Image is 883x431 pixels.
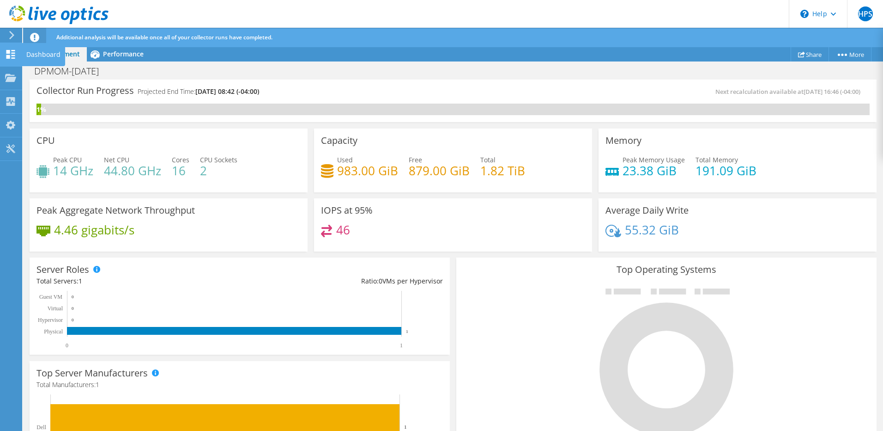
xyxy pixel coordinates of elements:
h3: Server Roles [36,265,89,275]
h3: Capacity [321,135,357,146]
span: HPS [858,6,873,21]
div: Total Servers: [36,276,240,286]
h4: 879.00 GiB [409,166,470,176]
span: Total [480,155,496,164]
h4: Projected End Time: [138,86,259,97]
div: Ratio: VMs per Hypervisor [240,276,443,286]
span: Peak CPU [53,155,82,164]
span: [DATE] 08:42 (-04:00) [195,87,259,96]
h4: 46 [336,225,350,235]
span: 1 [79,277,82,285]
h3: CPU [36,135,55,146]
h4: 191.09 GiB [696,166,756,176]
a: More [829,47,871,62]
span: [DATE] 16:46 (-04:00) [804,87,860,96]
span: Free [409,155,422,164]
div: Dashboard [22,43,65,66]
h4: 983.00 GiB [337,166,398,176]
text: 0 [72,318,74,322]
span: 0 [379,277,382,285]
h3: IOPS at 95% [321,205,373,215]
span: Performance [103,49,144,58]
h3: Top Server Manufacturers [36,368,148,378]
span: CPU Sockets [200,155,237,164]
h4: 1.82 TiB [480,166,525,176]
h4: 2 [200,166,237,176]
span: 1 [96,380,99,389]
span: Used [337,155,353,164]
text: 1 [406,329,408,334]
text: 1 [404,424,407,430]
h4: Total Manufacturers: [36,380,443,390]
text: 0 [72,295,74,299]
span: Total Memory [696,155,738,164]
h3: Memory [605,135,641,146]
svg: \n [800,10,809,18]
h4: 55.32 GiB [625,225,679,235]
a: Share [791,47,829,62]
text: 1 [400,342,403,349]
text: Physical [44,328,63,335]
text: 0 [72,306,74,311]
h4: 44.80 GHz [104,166,161,176]
div: 1% [36,105,41,115]
h3: Peak Aggregate Network Throughput [36,205,195,215]
h4: 14 GHz [53,166,93,176]
h3: Average Daily Write [605,205,689,215]
h3: Top Operating Systems [463,265,870,275]
text: Hypervisor [38,317,63,323]
h1: DPMOM-[DATE] [30,66,113,76]
h4: 16 [172,166,189,176]
text: 0 [66,342,68,349]
span: Peak Memory Usage [623,155,685,164]
text: Virtual [48,305,63,312]
h4: 4.46 gigabits/s [54,225,134,235]
span: Additional analysis will be available once all of your collector runs have completed. [56,33,272,41]
span: Next recalculation available at [715,87,865,96]
text: Dell [36,424,46,431]
text: Guest VM [39,294,62,300]
h4: 23.38 GiB [623,166,685,176]
span: Cores [172,155,189,164]
span: Net CPU [104,155,129,164]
